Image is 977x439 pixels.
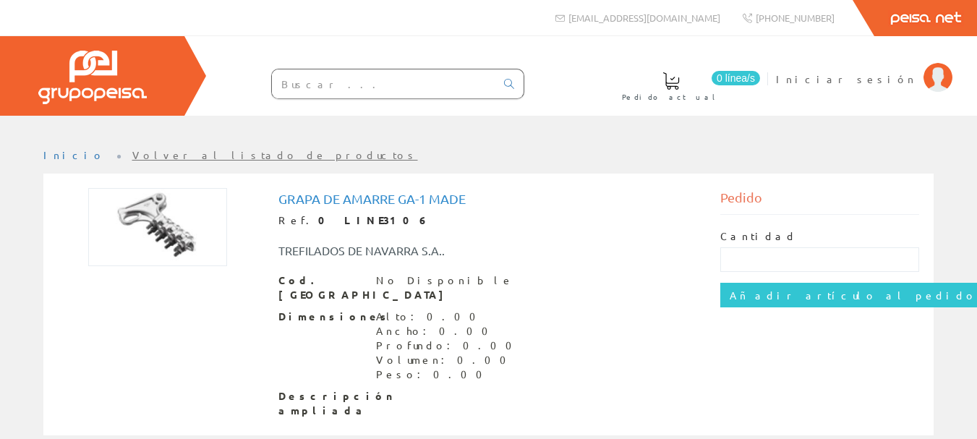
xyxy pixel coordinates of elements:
span: [PHONE_NUMBER] [756,12,835,24]
label: Cantidad [720,229,797,244]
img: Grupo Peisa [38,51,147,104]
span: Descripción ampliada [278,389,365,418]
a: Inicio [43,148,105,161]
img: Foto artículo Grapa De Amarre Ga-1 made (192x107.80327868852) [88,188,227,266]
div: Profundo: 0.00 [376,338,521,353]
span: [EMAIL_ADDRESS][DOMAIN_NAME] [568,12,720,24]
a: Iniciar sesión [776,60,952,74]
span: Iniciar sesión [776,72,916,86]
div: TREFILADOS DE NAVARRA S.A.. [268,242,525,259]
span: Pedido actual [622,90,720,104]
div: Pedido [720,188,919,215]
div: Peso: 0.00 [376,367,521,382]
input: Buscar ... [272,69,495,98]
a: Volver al listado de productos [132,148,418,161]
div: Ancho: 0.00 [376,324,521,338]
strong: 0 LINE3106 [318,213,429,226]
div: No Disponible [376,273,513,288]
span: 0 línea/s [712,71,760,85]
div: Volumen: 0.00 [376,353,521,367]
span: Dimensiones [278,310,365,324]
div: Alto: 0.00 [376,310,521,324]
div: Ref. [278,213,699,228]
span: Cod. [GEOGRAPHIC_DATA] [278,273,365,302]
h1: Grapa De Amarre Ga-1 made [278,192,699,206]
